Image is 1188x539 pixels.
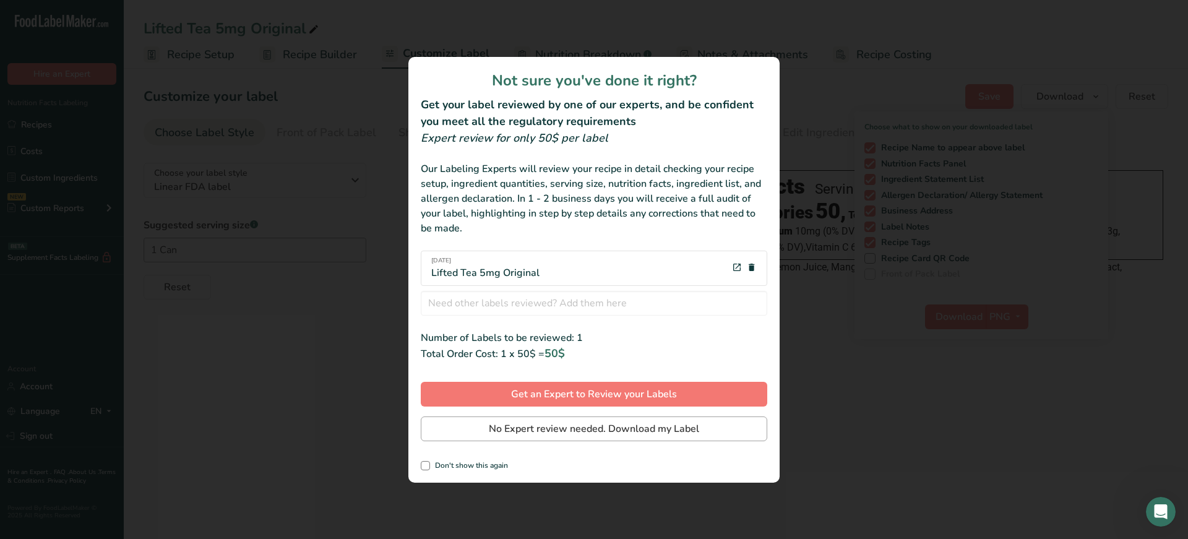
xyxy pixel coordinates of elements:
h1: Not sure you've done it right? [421,69,767,92]
span: No Expert review needed. Download my Label [489,421,699,436]
button: No Expert review needed. Download my Label [421,416,767,441]
span: Get an Expert to Review your Labels [511,387,677,402]
div: Expert review for only 50$ per label [421,130,767,147]
div: Total Order Cost: 1 x 50$ = [421,345,767,362]
iframe: Intercom live chat [1146,497,1176,527]
button: Get an Expert to Review your Labels [421,382,767,407]
span: 50$ [544,346,565,361]
span: Don't show this again [430,461,508,470]
div: Number of Labels to be reviewed: 1 [421,330,767,345]
h2: Get your label reviewed by one of our experts, and be confident you meet all the regulatory requi... [421,97,767,130]
div: Lifted Tea 5mg Original [431,256,540,280]
input: Need other labels reviewed? Add them here [421,291,767,316]
span: [DATE] [431,256,540,265]
div: Our Labeling Experts will review your recipe in detail checking your recipe setup, ingredient qua... [421,162,767,236]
